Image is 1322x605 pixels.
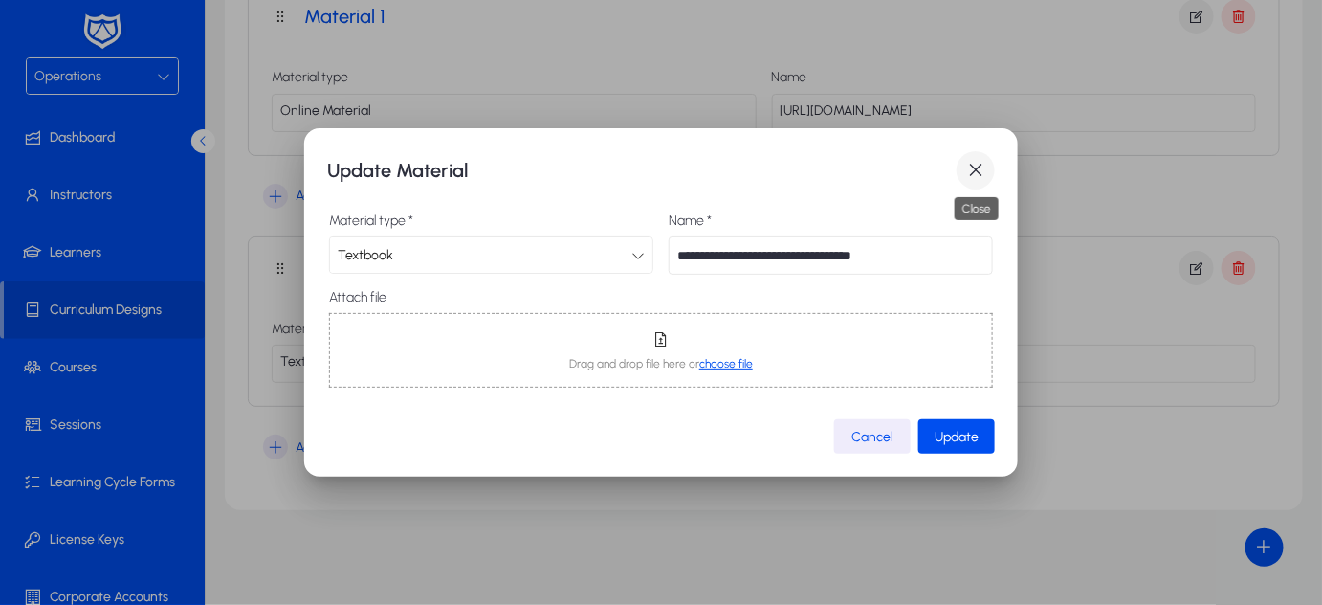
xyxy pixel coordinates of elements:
[834,419,911,454] button: Cancel
[329,213,653,229] label: Material type *
[50,50,210,65] div: Domain: [DOMAIN_NAME]
[52,111,67,126] img: tab_domain_overview_orange.svg
[211,113,322,125] div: Keywords by Traffic
[329,290,993,305] label: Attach file
[327,155,957,186] h1: Update Material
[569,356,753,371] span: Drag and drop file here or
[669,213,993,229] label: Name *
[54,31,94,46] div: v 4.0.25
[31,50,46,65] img: website_grey.svg
[190,111,206,126] img: tab_keywords_by_traffic_grey.svg
[935,429,979,445] span: Update
[699,357,753,370] span: choose file
[31,31,46,46] img: logo_orange.svg
[851,429,893,445] span: Cancel
[955,197,999,220] div: Close
[338,247,393,263] span: Textbook
[73,113,171,125] div: Domain Overview
[918,419,995,454] button: Update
